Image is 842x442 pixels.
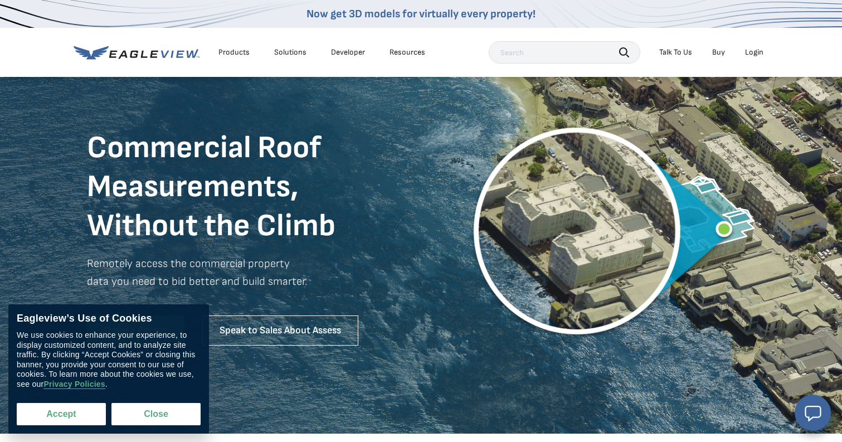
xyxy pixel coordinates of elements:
div: Resources [390,47,425,57]
div: Login [745,47,763,57]
button: Close [111,403,201,425]
a: Speak to Sales About Assess [202,315,358,346]
a: Developer [331,47,365,57]
p: Remotely access the commercial property data you need to bid better and build smarter. [87,255,421,307]
a: Buy [712,47,725,57]
a: Now get 3D models for virtually every property! [306,7,536,21]
a: Privacy Policies [43,380,105,389]
div: Solutions [274,47,306,57]
div: Eagleview’s Use of Cookies [17,313,201,325]
div: We use cookies to enhance your experience, to display customized content, and to analyze site tra... [17,331,201,389]
h1: Commercial Roof Measurements, Without the Climb [87,129,421,246]
div: Talk To Us [659,47,692,57]
input: Search [489,41,640,64]
button: Open chat window [795,395,831,431]
button: Accept [17,403,106,425]
div: Products [218,47,250,57]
